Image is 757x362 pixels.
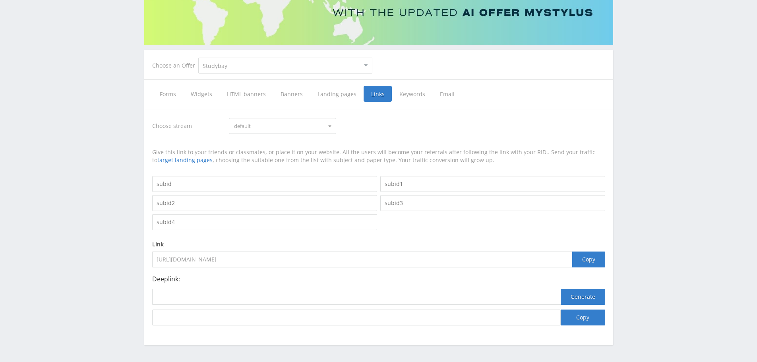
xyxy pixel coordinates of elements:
[152,195,377,211] input: subid2
[380,176,605,192] input: subid1
[234,118,324,134] span: default
[152,148,605,164] div: Give this link to your friends or classmates, or place it on your website. All the users will bec...
[572,252,605,267] div: Copy
[152,214,377,230] input: subid4
[310,86,364,102] span: Landing pages
[380,195,605,211] input: subid3
[364,86,392,102] span: Links
[219,86,273,102] span: HTML banners
[561,310,605,325] button: Copy
[157,156,213,164] a: target landing pages
[392,86,432,102] span: Keywords
[152,118,221,134] div: Choose stream
[152,275,605,283] p: Deeplink:
[152,176,377,192] input: subid
[183,86,219,102] span: Widgets
[432,86,462,102] span: Email
[152,62,198,69] div: Choose an Offer
[561,289,605,305] button: Generate
[152,86,183,102] span: Forms
[273,86,310,102] span: Banners
[152,241,605,248] div: Link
